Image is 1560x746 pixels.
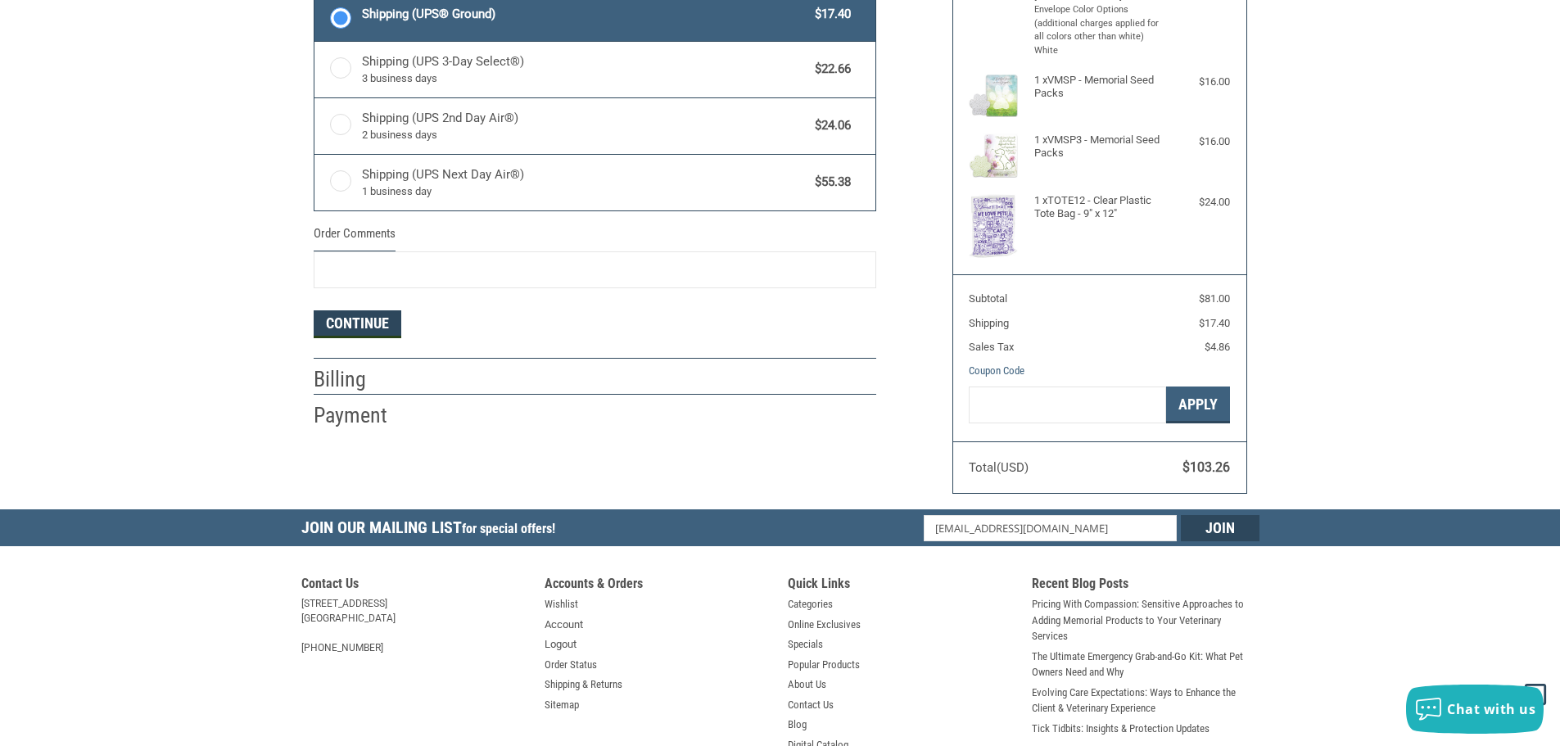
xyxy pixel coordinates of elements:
a: Coupon Code [969,364,1024,377]
button: Continue [314,310,401,338]
span: $22.66 [807,60,852,79]
a: Blog [788,717,807,733]
div: $24.00 [1164,194,1230,210]
h5: Accounts & Orders [545,576,772,596]
a: Contact Us [788,697,834,713]
span: 1 business day [362,183,807,200]
span: Shipping (UPS Next Day Air®) [362,165,807,200]
span: 2 business days [362,127,807,143]
span: $103.26 [1182,459,1230,475]
a: About Us [788,676,826,693]
span: Subtotal [969,292,1007,305]
a: Online Exclusives [788,617,861,633]
a: Specials [788,636,823,653]
a: Sitemap [545,697,579,713]
span: Shipping (UPS 3-Day Select®) [362,52,807,87]
span: $24.06 [807,116,852,135]
h2: Payment [314,402,409,429]
a: Wishlist [545,596,578,613]
span: $17.40 [1199,317,1230,329]
input: Join [1181,515,1259,541]
span: 3 business days [362,70,807,87]
span: Shipping (UPS 2nd Day Air®) [362,109,807,143]
button: Apply [1166,387,1230,423]
a: Shipping & Returns [545,676,622,693]
div: $16.00 [1164,74,1230,90]
a: Popular Products [788,657,860,673]
input: Email [924,515,1177,541]
a: The Ultimate Emergency Grab-and-Go Kit: What Pet Owners Need and Why [1032,649,1259,680]
span: Shipping (UPS® Ground) [362,5,807,24]
span: Shipping [969,317,1009,329]
a: Evolving Care Expectations: Ways to Enhance the Client & Veterinary Experience [1032,685,1259,717]
h5: Recent Blog Posts [1032,576,1259,596]
div: $16.00 [1164,133,1230,150]
legend: Order Comments [314,224,396,251]
h4: 1 x VMSP3 - Memorial Seed Packs [1034,133,1161,161]
address: [STREET_ADDRESS] [GEOGRAPHIC_DATA] [PHONE_NUMBER] [301,596,529,655]
button: Chat with us [1406,685,1544,734]
input: Gift Certificate or Coupon Code [969,387,1166,423]
a: Account [545,617,583,633]
a: Tick Tidbits: Insights & Protection Updates [1032,721,1210,737]
h5: Contact Us [301,576,529,596]
span: Total (USD) [969,460,1029,475]
span: Sales Tax [969,341,1014,353]
span: $55.38 [807,173,852,192]
span: Chat with us [1447,700,1535,718]
a: Logout [545,636,577,653]
span: $17.40 [807,5,852,24]
h2: Billing [314,366,409,393]
h4: 1 x VMSP - Memorial Seed Packs [1034,74,1161,101]
span: $4.86 [1205,341,1230,353]
a: Categories [788,596,833,613]
li: Envelope Color Options (additional charges applied for all colors other than white) White [1034,3,1161,57]
span: for special offers! [462,521,555,536]
h5: Quick Links [788,576,1015,596]
a: Order Status [545,657,597,673]
a: Pricing With Compassion: Sensitive Approaches to Adding Memorial Products to Your Veterinary Serv... [1032,596,1259,644]
h4: 1 x TOTE12 - Clear Plastic Tote Bag - 9" x 12" [1034,194,1161,221]
h5: Join Our Mailing List [301,509,563,551]
span: $81.00 [1199,292,1230,305]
